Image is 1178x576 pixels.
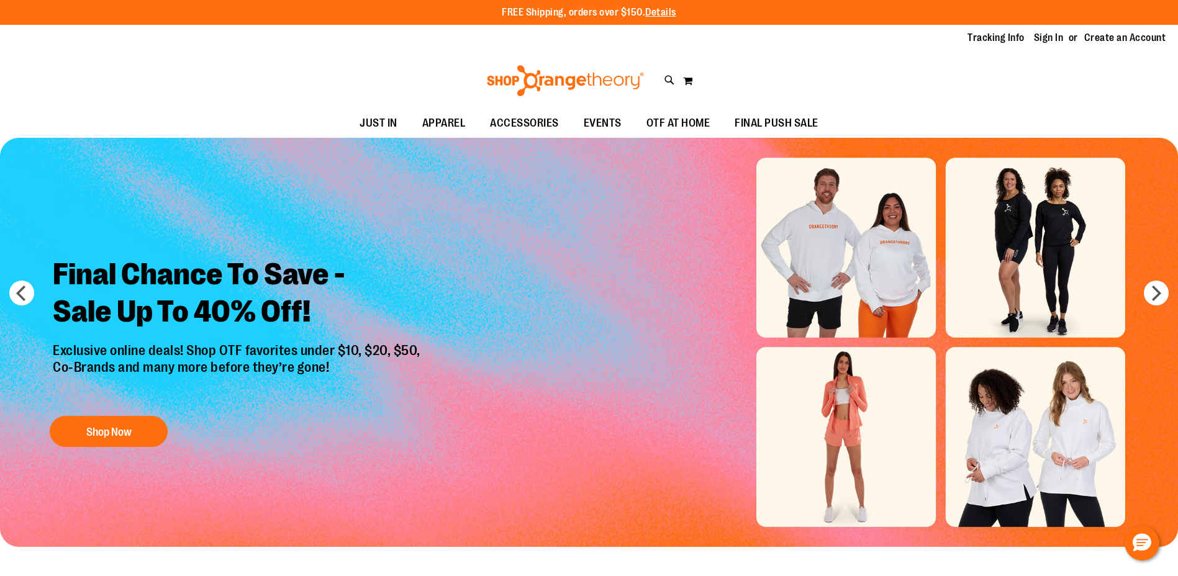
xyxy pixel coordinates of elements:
[422,109,466,137] span: APPAREL
[43,246,433,453] a: Final Chance To Save -Sale Up To 40% Off! Exclusive online deals! Shop OTF favorites under $10, $...
[50,416,168,447] button: Shop Now
[490,109,559,137] span: ACCESSORIES
[1084,31,1166,45] a: Create an Account
[646,109,710,137] span: OTF AT HOME
[43,246,433,343] h2: Final Chance To Save - Sale Up To 40% Off!
[722,109,831,138] a: FINAL PUSH SALE
[584,109,622,137] span: EVENTS
[43,343,433,403] p: Exclusive online deals! Shop OTF favorites under $10, $20, $50, Co-Brands and many more before th...
[645,7,676,18] a: Details
[485,65,646,96] img: Shop Orangetheory
[9,281,34,305] button: prev
[735,109,818,137] span: FINAL PUSH SALE
[1125,526,1159,560] button: Hello, have a question? Let’s chat.
[571,109,634,138] a: EVENTS
[478,109,571,138] a: ACCESSORIES
[1144,281,1169,305] button: next
[347,109,410,138] a: JUST IN
[410,109,478,138] a: APPAREL
[1034,31,1064,45] a: Sign In
[360,109,397,137] span: JUST IN
[967,31,1025,45] a: Tracking Info
[502,6,676,20] p: FREE Shipping, orders over $150.
[634,109,723,138] a: OTF AT HOME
